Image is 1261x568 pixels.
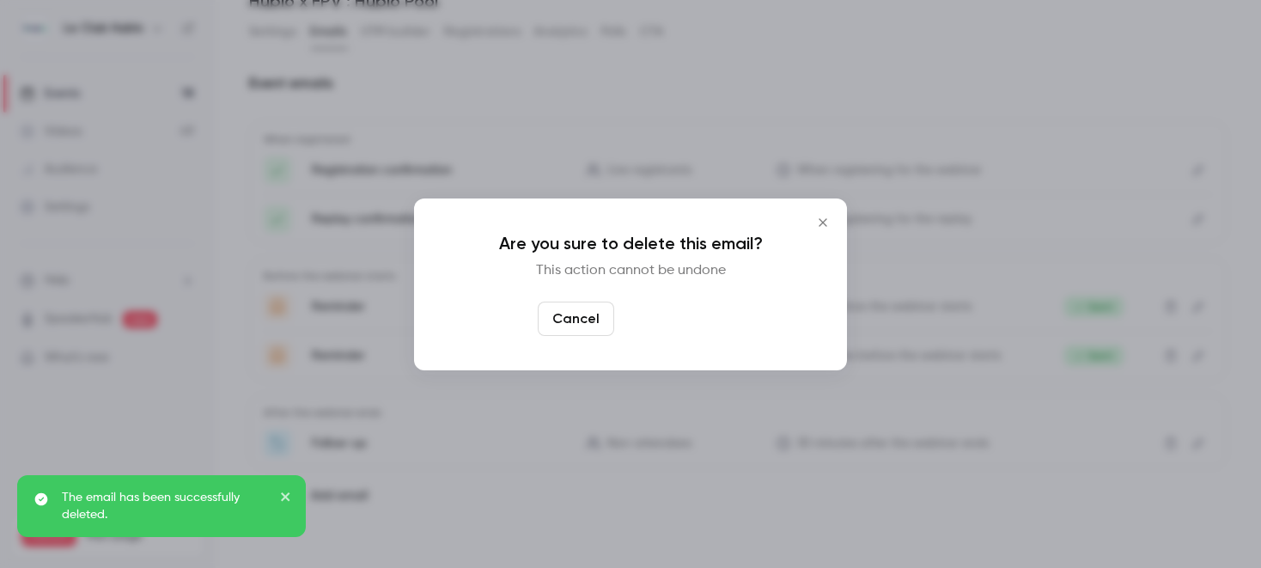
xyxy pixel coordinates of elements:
[448,233,813,253] p: Are you sure to delete this email?
[280,489,292,510] button: close
[538,302,614,336] button: Cancel
[62,489,268,523] p: The email has been successfully deleted.
[806,205,840,240] button: Close
[621,302,724,336] button: Yes, delete
[448,260,813,281] p: This action cannot be undone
